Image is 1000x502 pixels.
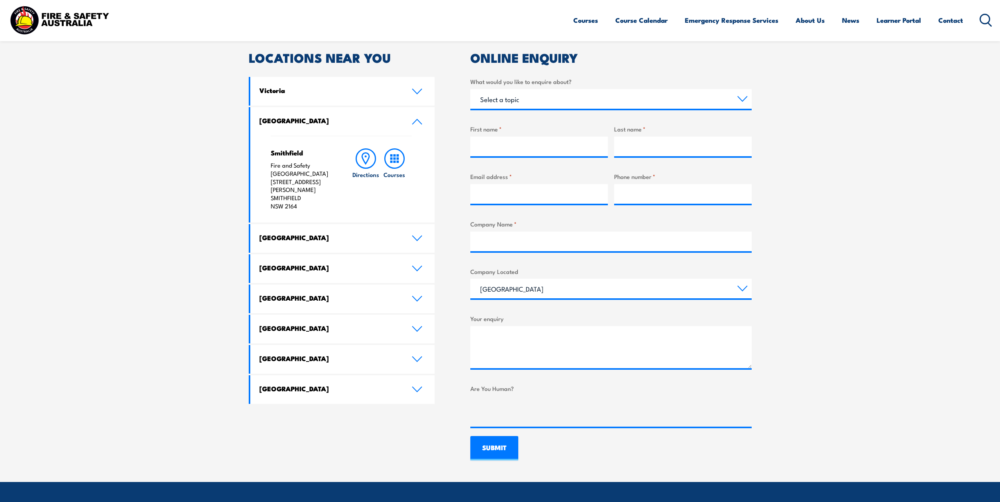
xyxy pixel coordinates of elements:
label: Your enquiry [470,314,752,323]
a: About Us [796,10,825,31]
a: [GEOGRAPHIC_DATA] [250,224,435,253]
h4: Victoria [259,86,400,95]
h4: [GEOGRAPHIC_DATA] [259,263,400,272]
h4: [GEOGRAPHIC_DATA] [259,233,400,242]
a: [GEOGRAPHIC_DATA] [250,345,435,374]
h6: Directions [352,170,379,179]
label: Email address [470,172,608,181]
a: Courses [573,10,598,31]
a: Victoria [250,77,435,106]
a: Contact [938,10,963,31]
a: Course Calendar [615,10,668,31]
p: Fire and Safety [GEOGRAPHIC_DATA] [STREET_ADDRESS][PERSON_NAME] SMITHFIELD NSW 2164 [271,161,336,210]
label: Are You Human? [470,384,752,393]
h4: [GEOGRAPHIC_DATA] [259,354,400,363]
label: Company Name [470,219,752,228]
a: [GEOGRAPHIC_DATA] [250,375,435,404]
h4: [GEOGRAPHIC_DATA] [259,384,400,393]
h4: Smithfield [271,148,336,157]
a: [GEOGRAPHIC_DATA] [250,315,435,343]
iframe: reCAPTCHA [470,396,590,427]
h2: ONLINE ENQUIRY [470,52,752,63]
h4: [GEOGRAPHIC_DATA] [259,324,400,332]
a: Courses [380,148,409,210]
h4: [GEOGRAPHIC_DATA] [259,116,400,125]
a: Directions [352,148,380,210]
label: Last name [614,124,752,133]
input: SUBMIT [470,436,518,460]
h6: Courses [383,170,405,179]
a: Emergency Response Services [685,10,778,31]
a: [GEOGRAPHIC_DATA] [250,107,435,136]
a: Learner Portal [877,10,921,31]
h2: LOCATIONS NEAR YOU [249,52,435,63]
label: First name [470,124,608,133]
label: Phone number [614,172,752,181]
label: What would you like to enquire about? [470,77,752,86]
a: News [842,10,859,31]
label: Company Located [470,267,752,276]
a: [GEOGRAPHIC_DATA] [250,254,435,283]
h4: [GEOGRAPHIC_DATA] [259,294,400,302]
a: [GEOGRAPHIC_DATA] [250,285,435,313]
